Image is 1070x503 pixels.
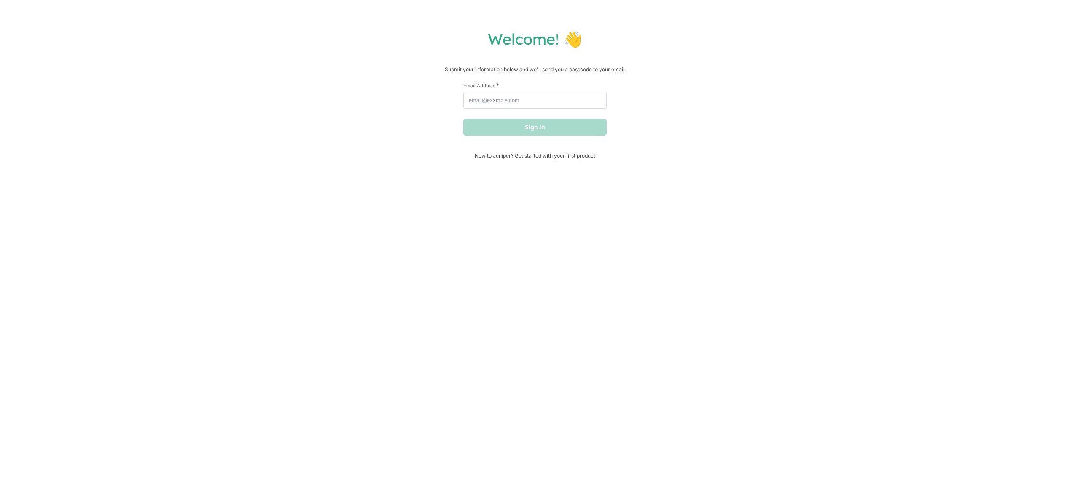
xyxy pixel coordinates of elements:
p: Submit your information below and we'll send you a passcode to your email. [8,65,1062,74]
h1: Welcome! 👋 [8,29,1062,48]
span: This field is required. [497,82,499,88]
span: New to Juniper? Get started with your first product [463,153,607,159]
label: Email Address [463,82,607,88]
input: email@example.com [463,92,607,109]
